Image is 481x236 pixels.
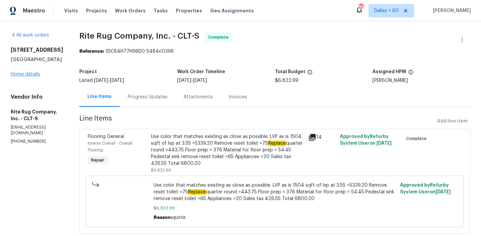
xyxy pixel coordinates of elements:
span: Complete [406,135,429,142]
span: [DATE] [193,78,207,83]
span: $6,822.99 [275,78,298,83]
h5: [GEOGRAPHIC_DATA] [11,56,63,63]
span: [DATE] [177,78,191,83]
div: Progress Updates [128,94,167,100]
span: Projects [86,7,107,14]
span: Approved by Refurby System User on [340,134,392,146]
span: Maestro [23,7,45,14]
div: 1DC84H77H96D0-5484c0398 [79,48,470,55]
span: [DATE] [94,78,108,83]
a: All work orders [11,33,49,38]
span: Work Orders [115,7,146,14]
span: [DATE] [376,141,392,146]
div: Attachments [184,94,213,100]
span: $6,822.99 [151,168,171,172]
div: Use color that matches existing as close as possible. LVP as is 1504 sqft of lvp at 3.55 =5339.20... [151,133,305,167]
div: 659 [359,4,363,11]
span: Dallas + 60 [374,7,399,14]
span: Flooring General [88,134,124,139]
span: Geo Assignments [210,7,254,14]
a: Home details [11,72,40,77]
span: - [177,78,207,83]
span: [DATE] [110,78,124,83]
div: Invoices [229,94,247,100]
span: [PERSON_NAME] [430,7,471,14]
span: $6,822.99 [154,205,396,211]
p: [EMAIL_ADDRESS][DOMAIN_NAME] [11,125,63,136]
div: [PERSON_NAME] [372,78,470,83]
span: Approved by Refurby System User on [400,183,451,194]
span: The total cost of line items that have been proposed by Opendoor. This sum includes line items th... [307,69,313,78]
em: Replace [188,189,206,195]
h4: Vendor Info [11,94,63,100]
span: Line Items [79,115,434,128]
span: Rite Rug Company, Inc. - CLT-S [79,32,199,40]
em: Replace [268,141,286,146]
span: Tasks [154,8,168,13]
span: The hpm assigned to this work order. [408,69,413,78]
span: [DATE] [436,190,451,194]
b: Reference: [79,49,104,54]
span: Properties [176,7,202,14]
h2: [STREET_ADDRESS] [11,47,63,53]
div: 14 [308,133,336,141]
h5: Project [79,69,97,74]
span: Visits [64,7,78,14]
span: - [94,78,124,83]
p: [PHONE_NUMBER] [11,139,63,144]
span: Interior Overall - Overall Flooring [88,141,132,152]
div: Line Items [87,93,112,100]
h5: Rite Rug Company, Inc. - CLT-S [11,108,63,122]
h5: Total Budget [275,69,305,74]
span: Listed [79,78,124,83]
h5: Assigned HPM [372,69,406,74]
h5: Work Order Timeline [177,69,225,74]
span: quote [172,215,186,220]
span: Complete [208,34,231,41]
span: Repair [88,157,107,163]
span: Reason: [154,215,172,220]
span: Use color that matches existing as close as possible. LVP as is 1504 sqft of lvp at 3.55 =5339.20... [154,182,396,202]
